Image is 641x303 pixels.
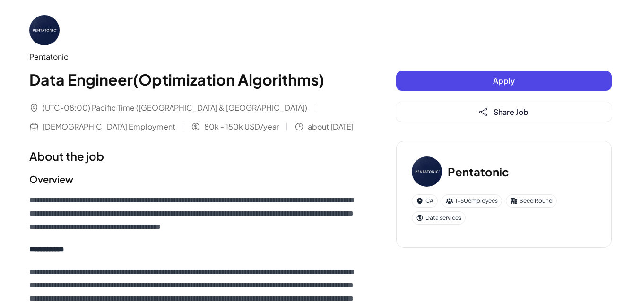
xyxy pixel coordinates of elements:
[442,194,502,208] div: 1-50 employees
[448,163,509,180] h3: Pentatonic
[43,121,175,132] span: [DEMOGRAPHIC_DATA] Employment
[29,51,358,62] div: Pentatonic
[204,121,279,132] span: 80k - 150k USD/year
[29,15,60,45] img: Pe
[29,147,358,164] h1: About the job
[412,156,442,187] img: Pe
[43,102,307,113] span: (UTC-08:00) Pacific Time ([GEOGRAPHIC_DATA] & [GEOGRAPHIC_DATA])
[493,76,515,86] span: Apply
[412,211,466,225] div: Data services
[506,194,557,208] div: Seed Round
[29,172,358,186] h2: Overview
[494,107,528,117] span: Share Job
[396,71,612,91] button: Apply
[412,194,438,208] div: CA
[29,68,358,91] h1: Data Engineer(Optimization Algorithms)
[396,102,612,122] button: Share Job
[308,121,354,132] span: about [DATE]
